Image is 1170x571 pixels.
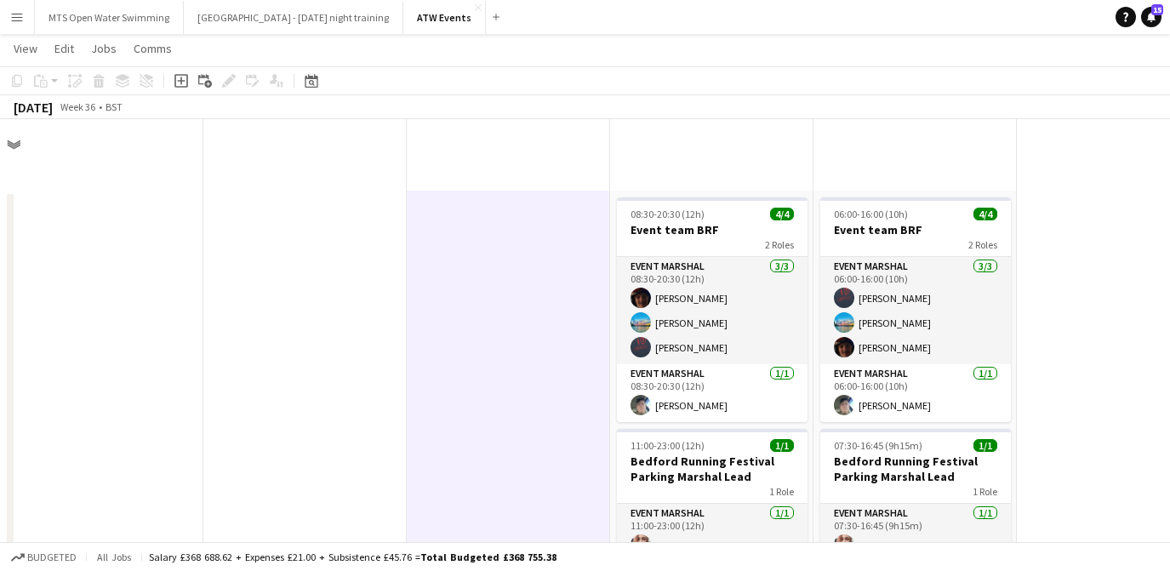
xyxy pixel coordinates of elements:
span: 07:30-16:45 (9h15m) [834,439,922,452]
div: [DATE] [14,99,53,116]
span: 4/4 [973,208,997,220]
span: 1/1 [770,439,794,452]
button: MTS Open Water Swimming [35,1,184,34]
app-card-role: Event Marshal1/108:30-20:30 (12h)[PERSON_NAME] [617,364,808,422]
span: Week 36 [56,100,99,113]
app-job-card: 11:00-23:00 (12h)1/1Bedford Running Festival Parking Marshal Lead1 RoleEvent Marshal1/111:00-23:0... [617,429,808,562]
span: 1/1 [973,439,997,452]
app-card-role: Event Marshal3/306:00-16:00 (10h)[PERSON_NAME][PERSON_NAME][PERSON_NAME] [820,257,1011,364]
span: Budgeted [27,551,77,563]
span: 15 [1151,4,1163,15]
a: Edit [48,37,81,60]
button: Budgeted [9,548,79,567]
app-card-role: Event Marshal1/106:00-16:00 (10h)[PERSON_NAME] [820,364,1011,422]
h3: Bedford Running Festival Parking Marshal Lead [820,454,1011,484]
span: Edit [54,41,74,56]
span: Comms [134,41,172,56]
button: [GEOGRAPHIC_DATA] - [DATE] night training [184,1,403,34]
span: 2 Roles [765,238,794,251]
a: View [7,37,44,60]
app-job-card: 08:30-20:30 (12h)4/4Event team BRF2 RolesEvent Marshal3/308:30-20:30 (12h)[PERSON_NAME][PERSON_NA... [617,197,808,422]
div: Salary £368 688.62 + Expenses £21.00 + Subsistence £45.76 = [149,551,556,563]
h3: Event team BRF [820,222,1011,237]
span: 4/4 [770,208,794,220]
button: ATW Events [403,1,486,34]
app-job-card: 06:00-16:00 (10h)4/4Event team BRF2 RolesEvent Marshal3/306:00-16:00 (10h)[PERSON_NAME][PERSON_NA... [820,197,1011,422]
a: Jobs [84,37,123,60]
h3: Event team BRF [617,222,808,237]
span: 1 Role [973,485,997,498]
app-card-role: Event Marshal1/111:00-23:00 (12h)[PERSON_NAME] [617,504,808,562]
span: 08:30-20:30 (12h) [631,208,705,220]
span: Total Budgeted £368 755.38 [420,551,556,563]
app-card-role: Event Marshal1/107:30-16:45 (9h15m)[PERSON_NAME] [820,504,1011,562]
div: BST [106,100,123,113]
span: All jobs [94,551,134,563]
a: 15 [1141,7,1161,27]
span: 2 Roles [968,238,997,251]
app-card-role: Event Marshal3/308:30-20:30 (12h)[PERSON_NAME][PERSON_NAME][PERSON_NAME] [617,257,808,364]
span: 11:00-23:00 (12h) [631,439,705,452]
h3: Bedford Running Festival Parking Marshal Lead [617,454,808,484]
app-job-card: 07:30-16:45 (9h15m)1/1Bedford Running Festival Parking Marshal Lead1 RoleEvent Marshal1/107:30-16... [820,429,1011,562]
span: 06:00-16:00 (10h) [834,208,908,220]
a: Comms [127,37,179,60]
span: 1 Role [769,485,794,498]
span: Jobs [91,41,117,56]
span: View [14,41,37,56]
